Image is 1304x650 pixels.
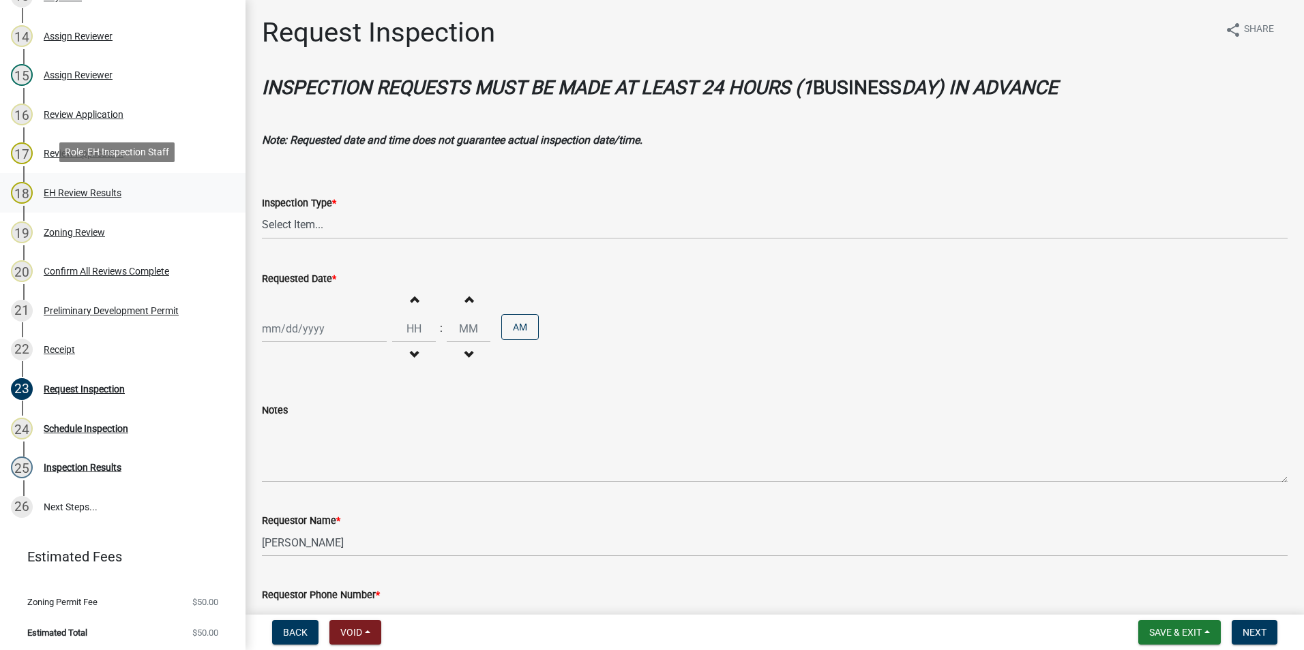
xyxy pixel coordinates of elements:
h1: Request Inspection [262,16,495,49]
label: Notes [262,406,288,416]
a: Estimated Fees [11,543,224,570]
div: 22 [11,339,33,360]
div: : [436,320,447,337]
span: Save & Exit [1149,627,1202,638]
div: Review Application [44,149,123,158]
span: Estimated Total [27,628,87,637]
span: Share [1244,22,1274,38]
div: Request Inspection [44,384,125,394]
div: Zoning Review [44,228,105,237]
div: 20 [11,260,33,282]
span: $50.00 [192,628,218,637]
div: Preliminary Development Permit [44,306,179,315]
div: Assign Reviewer [44,31,113,41]
div: 21 [11,300,33,322]
input: Hours [392,315,436,343]
div: 23 [11,378,33,400]
div: 14 [11,25,33,47]
div: Schedule Inspection [44,424,128,433]
input: Minutes [447,315,490,343]
span: Zoning Permit Fee [27,598,98,606]
div: 16 [11,104,33,125]
button: Save & Exit [1138,620,1221,645]
strong: Note: Requested date and time does not guarantee actual inspection date/time. [262,134,642,146]
span: Void [340,627,362,638]
strong: DAY) IN ADVANCE [902,76,1058,99]
input: mm/dd/yyyy [262,315,387,343]
div: Confirm All Reviews Complete [44,266,169,276]
button: Back [272,620,318,645]
label: Requested Date [262,275,336,284]
label: Requestor Name [262,516,340,526]
span: $50.00 [192,598,218,606]
div: EH Review Results [44,188,121,198]
div: 17 [11,142,33,164]
div: Role: EH Inspection Staff [59,142,175,162]
strong: INSPECTION REQUESTS MUST BE MADE AT LEAST 24 HOURS (1 [262,76,813,99]
div: Receipt [44,345,75,354]
div: 18 [11,182,33,204]
button: Next [1232,620,1277,645]
button: Void [329,620,381,645]
div: 19 [11,221,33,243]
button: shareShare [1214,16,1285,43]
div: 25 [11,456,33,478]
div: 15 [11,64,33,86]
div: 26 [11,496,33,518]
i: share [1225,22,1241,38]
label: Requestor Phone Number [262,591,380,600]
span: Back [283,627,308,638]
div: Review Application [44,110,123,119]
button: AM [501,314,539,340]
strong: BUSINESS [813,76,902,99]
label: Inspection Type [262,199,336,208]
div: Assign Reviewer [44,70,113,80]
span: Next [1243,627,1266,638]
div: Inspection Results [44,463,121,472]
div: 24 [11,418,33,439]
